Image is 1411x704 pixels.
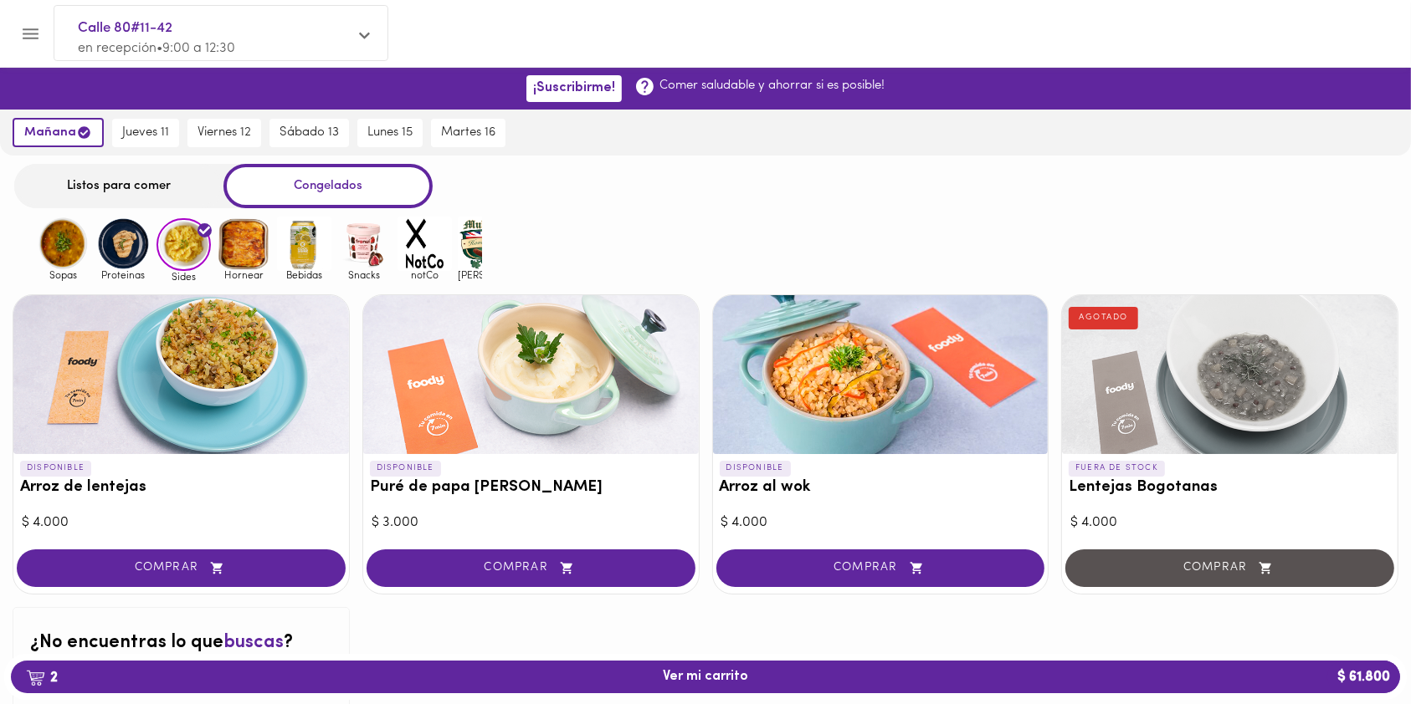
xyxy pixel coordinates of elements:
button: martes 16 [431,119,505,147]
p: FUERA DE STOCK [1069,461,1165,476]
span: notCo [398,269,452,280]
div: Listos para comer [14,164,223,208]
div: Arroz al wok [713,295,1049,454]
img: Bebidas [277,217,331,271]
button: ¡Suscribirme! [526,75,622,101]
button: Menu [10,13,51,54]
button: COMPRAR [367,549,695,587]
img: cart.png [26,670,45,686]
span: Sides [156,271,211,282]
img: Sopas [36,217,90,271]
div: $ 4.000 [1070,513,1389,533]
img: Snacks [337,217,392,271]
span: Proteinas [96,269,151,280]
p: DISPONIBLE [720,461,791,476]
h3: Arroz al wok [720,479,1042,497]
span: Sopas [36,269,90,280]
span: buscas [223,633,284,652]
img: notCo [398,217,452,271]
span: Ver mi carrito [663,669,748,685]
h3: Lentejas Bogotanas [1069,479,1391,497]
span: Calle 80#11-42 [78,18,347,39]
button: lunes 15 [357,119,423,147]
span: sábado 13 [280,125,339,140]
div: Lentejas Bogotanas [1062,295,1398,454]
span: ¡Suscribirme! [533,80,615,96]
div: $ 3.000 [372,513,690,533]
span: COMPRAR [387,561,675,575]
span: COMPRAR [38,561,325,575]
p: Comer saludable y ahorrar si es posible! [659,77,885,94]
span: [PERSON_NAME] [458,269,512,280]
button: COMPRAR [17,549,346,587]
button: jueves 11 [112,119,179,147]
span: en recepción • 9:00 a 12:30 [78,42,235,55]
img: Proteinas [96,217,151,271]
div: $ 4.000 [721,513,1040,533]
button: 2Ver mi carrito$ 61.800 [11,661,1400,693]
span: Hornear [217,269,271,280]
img: mullens [458,217,512,271]
span: COMPRAR [737,561,1024,575]
button: viernes 12 [187,119,261,147]
p: DISPONIBLE [370,461,441,476]
span: Snacks [337,269,392,280]
div: Puré de papa blanca [363,295,699,454]
button: mañana [13,118,104,147]
span: martes 16 [441,125,495,140]
button: sábado 13 [269,119,349,147]
span: lunes 15 [367,125,413,140]
img: Sides [156,218,211,272]
h3: Puré de papa [PERSON_NAME] [370,479,692,497]
b: 2 [16,666,68,688]
span: Bebidas [277,269,331,280]
iframe: Messagebird Livechat Widget [1314,607,1394,687]
div: AGOTADO [1069,307,1138,329]
h3: Arroz de lentejas [20,479,342,497]
h2: ¿No encuentras lo que ? [30,633,332,653]
img: Hornear [217,217,271,271]
div: $ 4.000 [22,513,341,533]
button: COMPRAR [716,549,1045,587]
span: mañana [24,125,92,140]
span: jueves 11 [122,125,169,140]
span: viernes 12 [198,125,251,140]
div: Arroz de lentejas [13,295,349,454]
p: DISPONIBLE [20,461,91,476]
div: Congelados [223,164,433,208]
